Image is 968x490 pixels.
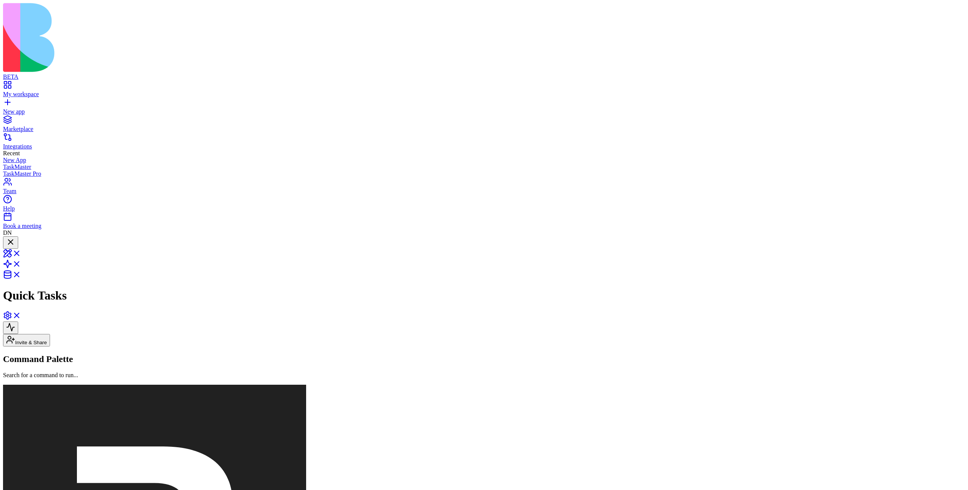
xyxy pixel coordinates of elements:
[3,73,965,80] div: BETA
[3,119,965,133] a: Marketplace
[3,372,965,379] p: Search for a command to run...
[3,205,965,212] div: Help
[3,334,50,346] button: Invite & Share
[3,229,12,236] span: DN
[3,67,965,80] a: BETA
[3,181,965,195] a: Team
[3,150,20,156] span: Recent
[3,198,965,212] a: Help
[3,216,965,229] a: Book a meeting
[3,170,965,177] a: TaskMaster Pro
[3,289,965,303] h1: Quick Tasks
[3,143,965,150] div: Integrations
[3,91,965,98] div: My workspace
[3,136,965,150] a: Integrations
[3,164,965,170] a: TaskMaster
[3,188,965,195] div: Team
[3,101,965,115] a: New app
[3,157,965,164] a: New App
[3,108,965,115] div: New app
[3,126,965,133] div: Marketplace
[3,354,965,364] h2: Command Palette
[3,223,965,229] div: Book a meeting
[3,84,965,98] a: My workspace
[3,3,308,72] img: logo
